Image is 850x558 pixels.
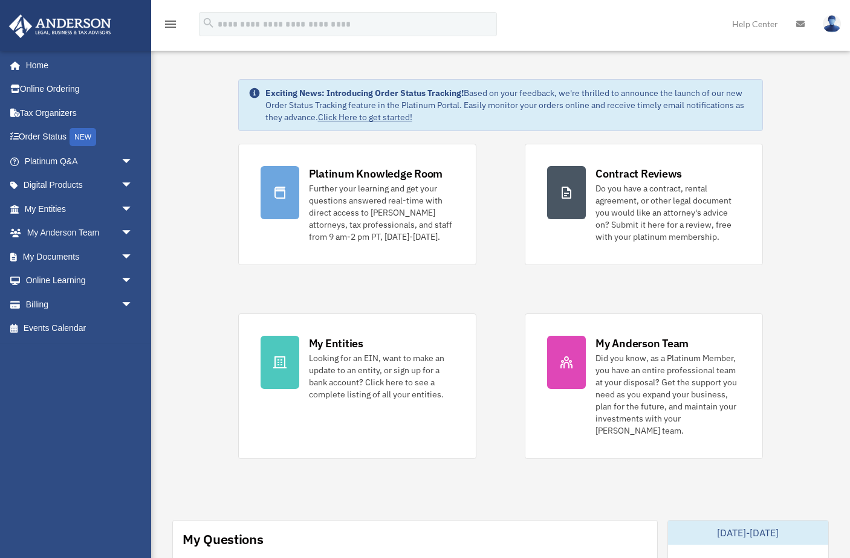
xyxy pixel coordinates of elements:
[8,125,151,150] a: Order StatusNEW
[8,221,151,245] a: My Anderson Teamarrow_drop_down
[8,77,151,101] a: Online Ordering
[8,149,151,173] a: Platinum Q&Aarrow_drop_down
[595,182,741,243] div: Do you have a contract, rental agreement, or other legal document you would like an attorney's ad...
[202,16,215,30] i: search
[121,197,145,222] span: arrow_drop_down
[121,292,145,317] span: arrow_drop_down
[163,17,178,31] i: menu
[121,269,145,293] span: arrow_drop_down
[309,166,443,181] div: Platinum Knowledge Room
[121,245,145,269] span: arrow_drop_down
[121,173,145,198] span: arrow_drop_down
[183,530,264,548] div: My Questions
[309,352,454,400] div: Looking for an EIN, want to make an update to an entity, or sign up for a bank account? Click her...
[525,144,763,265] a: Contract Reviews Do you have a contract, rental agreement, or other legal document you would like...
[265,88,464,98] strong: Exciting News: Introducing Order Status Tracking!
[8,292,151,316] a: Billingarrow_drop_down
[823,15,841,33] img: User Pic
[525,313,763,459] a: My Anderson Team Did you know, as a Platinum Member, you have an entire professional team at your...
[8,101,151,125] a: Tax Organizers
[309,336,363,351] div: My Entities
[595,352,741,437] div: Did you know, as a Platinum Member, you have an entire professional team at your disposal? Get th...
[318,112,412,123] a: Click Here to get started!
[668,521,829,545] div: [DATE]-[DATE]
[8,197,151,221] a: My Entitiesarrow_drop_down
[70,128,96,146] div: NEW
[595,336,689,351] div: My Anderson Team
[265,87,753,123] div: Based on your feedback, we're thrilled to announce the launch of our new Order Status Tracking fe...
[8,173,151,197] a: Digital Productsarrow_drop_down
[121,149,145,174] span: arrow_drop_down
[238,313,476,459] a: My Entities Looking for an EIN, want to make an update to an entity, or sign up for a bank accoun...
[163,21,178,31] a: menu
[8,245,151,269] a: My Documentsarrow_drop_down
[8,269,151,293] a: Online Learningarrow_drop_down
[8,53,145,77] a: Home
[238,144,476,265] a: Platinum Knowledge Room Further your learning and get your questions answered real-time with dire...
[5,14,115,38] img: Anderson Advisors Platinum Portal
[595,166,682,181] div: Contract Reviews
[121,221,145,246] span: arrow_drop_down
[8,316,151,341] a: Events Calendar
[309,182,454,243] div: Further your learning and get your questions answered real-time with direct access to [PERSON_NAM...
